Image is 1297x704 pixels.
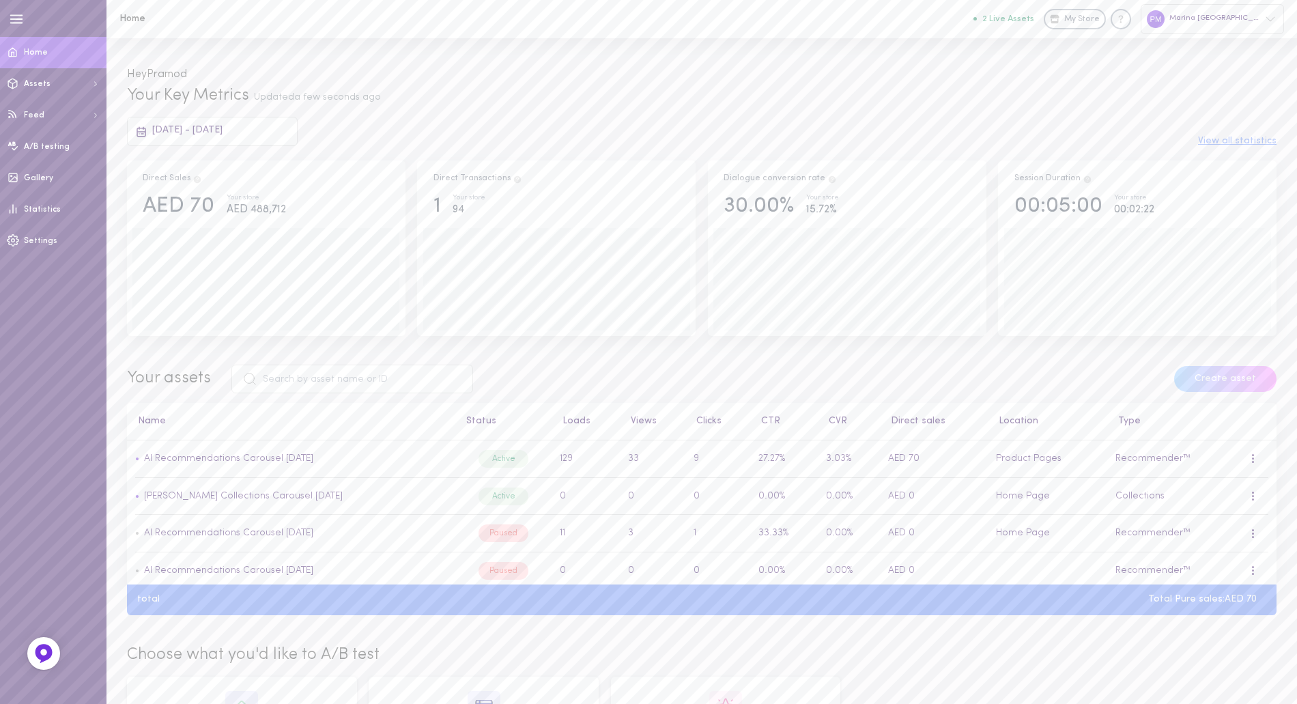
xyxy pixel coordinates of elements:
[433,173,522,185] div: Direct Transactions
[24,143,70,151] span: A/B testing
[24,80,51,88] span: Assets
[24,111,44,119] span: Feed
[1198,137,1277,146] button: View all statistics
[621,440,686,478] td: 33
[131,417,166,426] button: Name
[552,440,621,478] td: 129
[1114,195,1154,202] div: Your store
[231,365,473,393] input: Search by asset name or ID
[24,237,57,245] span: Settings
[433,195,441,219] div: 1
[139,491,343,501] a: [PERSON_NAME] Collections Carousel [DATE]
[139,565,313,576] a: AI Recommendations Carousel [DATE]
[621,477,686,515] td: 0
[453,201,485,219] div: 94
[827,174,837,182] span: The percentage of users who interacted with one of Dialogue`s assets and ended up purchasing in t...
[135,491,139,501] span: •
[119,14,345,24] h1: Home
[724,195,794,219] div: 30.00%
[884,417,945,426] button: Direct sales
[806,195,839,202] div: Your store
[193,174,202,182] span: Direct Sales are the result of users clicking on a product and then purchasing the exact same pro...
[127,595,170,604] div: total
[1141,4,1284,33] div: Marina [GEOGRAPHIC_DATA]
[689,417,722,426] button: Clicks
[686,515,750,552] td: 1
[552,515,621,552] td: 11
[1064,14,1100,26] span: My Store
[818,477,880,515] td: 0.00%
[750,440,818,478] td: 27.27%
[227,201,286,219] div: AED 488,712
[1111,417,1141,426] button: Type
[1114,201,1154,219] div: 00:02:22
[1083,174,1092,182] span: Track how your session duration increase once users engage with your Assets
[818,515,880,552] td: 0.00%
[479,524,528,542] div: Paused
[996,491,1050,501] span: Home Page
[880,552,988,590] td: AED 0
[135,565,139,576] span: •
[144,565,313,576] a: AI Recommendations Carousel [DATE]
[1111,9,1131,29] div: Knowledge center
[24,174,53,182] span: Gallery
[973,14,1034,23] button: 2 Live Assets
[750,477,818,515] td: 0.00%
[750,515,818,552] td: 33.33%
[686,552,750,590] td: 0
[1044,9,1106,29] a: My Store
[822,417,847,426] button: CVR
[479,450,528,468] div: Active
[139,528,313,538] a: AI Recommendations Carousel [DATE]
[127,647,380,663] span: Choose what you'd like to A/B test
[818,552,880,590] td: 0.00%
[143,173,202,185] div: Direct Sales
[996,453,1061,464] span: Product Pages
[1115,565,1191,576] span: Recommender™
[1115,453,1191,464] span: Recommender™
[1174,366,1277,392] button: Create asset
[750,552,818,590] td: 0.00%
[135,453,139,464] span: •
[479,488,528,505] div: Active
[880,440,988,478] td: AED 70
[453,195,485,202] div: Your store
[621,515,686,552] td: 3
[144,528,313,538] a: AI Recommendations Carousel [DATE]
[1014,173,1092,185] div: Session Duration
[806,201,839,219] div: 15.72%
[459,417,496,426] button: Status
[24,48,48,57] span: Home
[143,195,214,219] div: AED 70
[552,552,621,590] td: 0
[556,417,590,426] button: Loads
[818,440,880,478] td: 3.03%
[552,477,621,515] td: 0
[1014,195,1102,219] div: 00:05:00
[754,417,780,426] button: CTR
[139,453,313,464] a: AI Recommendations Carousel [DATE]
[144,453,313,464] a: AI Recommendations Carousel [DATE]
[513,174,522,182] span: Total transactions from users who clicked on a product through Dialogue assets, and purchased the...
[1115,528,1191,538] span: Recommender™
[127,370,211,386] span: Your assets
[127,87,249,104] span: Your Key Metrics
[135,528,139,538] span: •
[880,477,988,515] td: AED 0
[227,195,286,202] div: Your store
[724,173,837,185] div: Dialogue conversion rate
[686,440,750,478] td: 9
[479,562,528,580] div: Paused
[686,477,750,515] td: 0
[973,14,1044,24] a: 2 Live Assets
[992,417,1038,426] button: Location
[152,125,223,135] span: [DATE] - [DATE]
[996,528,1050,538] span: Home Page
[1115,491,1165,501] span: Collections
[127,69,187,80] span: Hey Pramod
[254,92,381,102] span: Updated a few seconds ago
[624,417,657,426] button: Views
[621,552,686,590] td: 0
[1138,595,1267,604] div: Total Pure sales: AED 70
[24,206,61,214] span: Statistics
